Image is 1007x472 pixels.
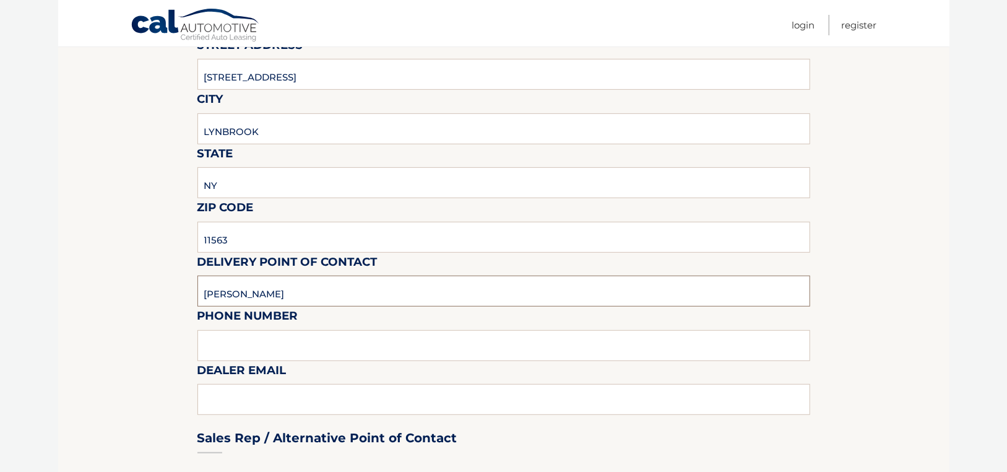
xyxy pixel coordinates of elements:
a: Login [792,15,815,35]
h3: Sales Rep / Alternative Point of Contact [197,430,457,446]
a: Cal Automotive [131,8,261,44]
label: Dealer Email [197,361,287,384]
label: City [197,90,223,113]
a: Register [842,15,877,35]
label: Phone Number [197,307,298,330]
label: Street Address [197,36,303,59]
label: Zip Code [197,198,254,221]
label: Delivery Point of Contact [197,253,378,276]
label: State [197,144,233,167]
